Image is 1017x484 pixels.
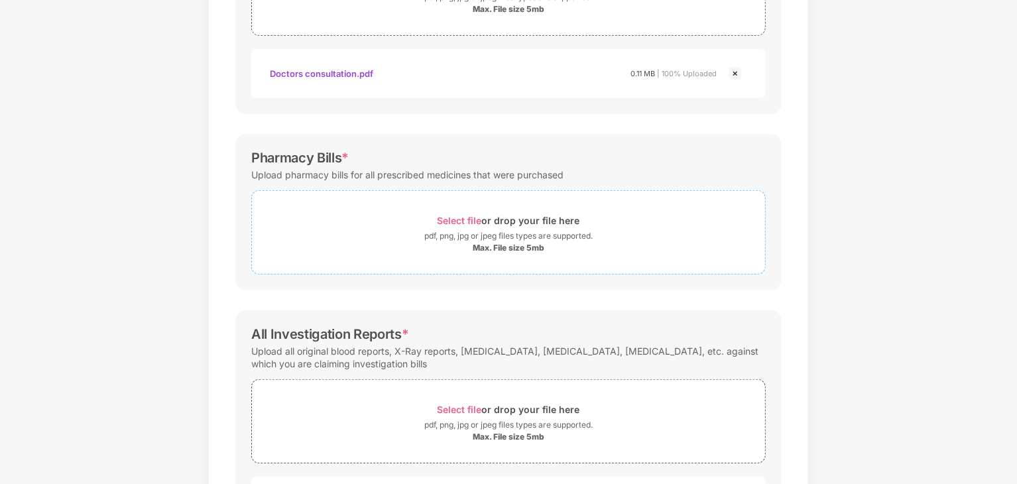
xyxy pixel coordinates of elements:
div: All Investigation Reports [251,326,409,342]
span: | 100% Uploaded [657,69,717,78]
div: Max. File size 5mb [473,243,544,253]
div: Upload pharmacy bills for all prescribed medicines that were purchased [251,166,564,184]
div: Max. File size 5mb [473,432,544,442]
div: Doctors consultation.pdf [270,62,373,85]
div: Pharmacy Bills [251,150,349,166]
span: Select fileor drop your file herepdf, png, jpg or jpeg files types are supported.Max. File size 5mb [252,201,765,264]
div: pdf, png, jpg or jpeg files types are supported. [424,418,593,432]
span: Select fileor drop your file herepdf, png, jpg or jpeg files types are supported.Max. File size 5mb [252,390,765,453]
span: 0.11 MB [630,69,655,78]
div: pdf, png, jpg or jpeg files types are supported. [424,229,593,243]
div: or drop your file here [438,400,580,418]
div: Max. File size 5mb [473,4,544,15]
span: Select file [438,404,482,415]
span: Select file [438,215,482,226]
div: or drop your file here [438,212,580,229]
div: Upload all original blood reports, X-Ray reports, [MEDICAL_DATA], [MEDICAL_DATA], [MEDICAL_DATA],... [251,342,766,373]
img: svg+xml;base64,PHN2ZyBpZD0iQ3Jvc3MtMjR4MjQiIHhtbG5zPSJodHRwOi8vd3d3LnczLm9yZy8yMDAwL3N2ZyIgd2lkdG... [727,66,743,82]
